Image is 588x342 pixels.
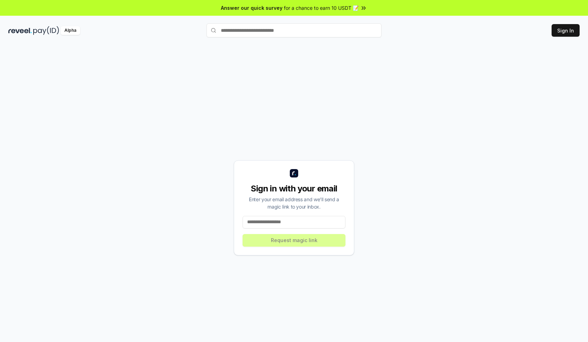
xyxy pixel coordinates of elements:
[61,26,80,35] div: Alpha
[33,26,59,35] img: pay_id
[243,196,345,210] div: Enter your email address and we’ll send a magic link to your inbox.
[552,24,580,37] button: Sign In
[8,26,32,35] img: reveel_dark
[290,169,298,177] img: logo_small
[284,4,359,12] span: for a chance to earn 10 USDT 📝
[221,4,282,12] span: Answer our quick survey
[243,183,345,194] div: Sign in with your email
